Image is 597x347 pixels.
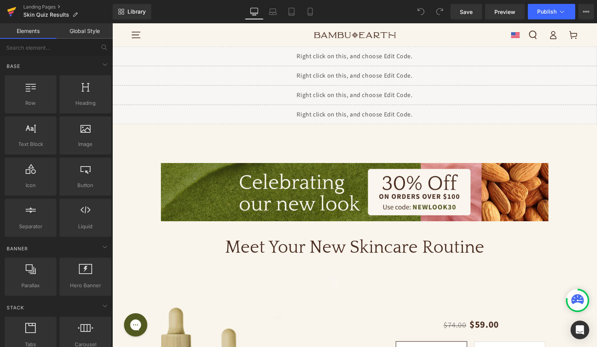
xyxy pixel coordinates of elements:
div: Open Intercom Messenger [571,321,589,339]
span: Liquid [62,222,109,231]
span: Separator [7,222,54,231]
span: Preview [494,8,515,16]
span: Icon [7,181,54,189]
span: Text Block [7,140,54,148]
span: Base [6,62,21,70]
span: Heading [62,99,109,107]
span: Publish [537,9,557,15]
iframe: Gorgias live chat messenger [8,287,39,316]
span: $59.00 [357,293,387,310]
button: Undo [413,4,429,19]
span: Banner [6,245,29,252]
button: More [578,4,594,19]
a: Preview [485,4,525,19]
summary: Menu [14,3,34,20]
summary: Search our site [410,3,431,20]
a: New Library [113,4,151,19]
span: Library [127,8,146,15]
span: Parallax [7,281,54,290]
span: Skin Quiz Results [23,12,69,18]
img: Bambu Earth [202,9,283,15]
span: Hero Banner [62,281,109,290]
span: TRIAL [310,319,328,342]
button: Redo [432,4,447,19]
a: Mobile [301,4,319,19]
a: Laptop [264,4,282,19]
a: Global Style [56,23,113,39]
span: Button [62,181,109,189]
a: Landing Pages [23,4,113,10]
button: Publish [528,4,575,19]
a: Desktop [245,4,264,19]
span: Image [62,140,109,148]
span: Stack [6,304,25,311]
span: $74.00 [331,297,354,307]
span: FULL [389,319,405,342]
span: Row [7,99,54,107]
span: Save [460,8,473,16]
a: Tablet [282,4,301,19]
